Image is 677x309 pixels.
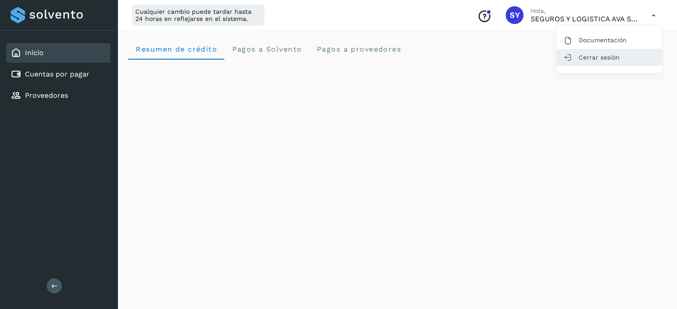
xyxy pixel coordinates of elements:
[6,86,110,105] div: Proveedores
[556,49,662,66] div: Cerrar sesión
[25,70,89,78] a: Cuentas por pagar
[556,32,662,48] div: Documentación
[6,64,110,84] div: Cuentas por pagar
[6,43,110,63] div: Inicio
[25,48,44,57] a: Inicio
[25,91,68,100] a: Proveedores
